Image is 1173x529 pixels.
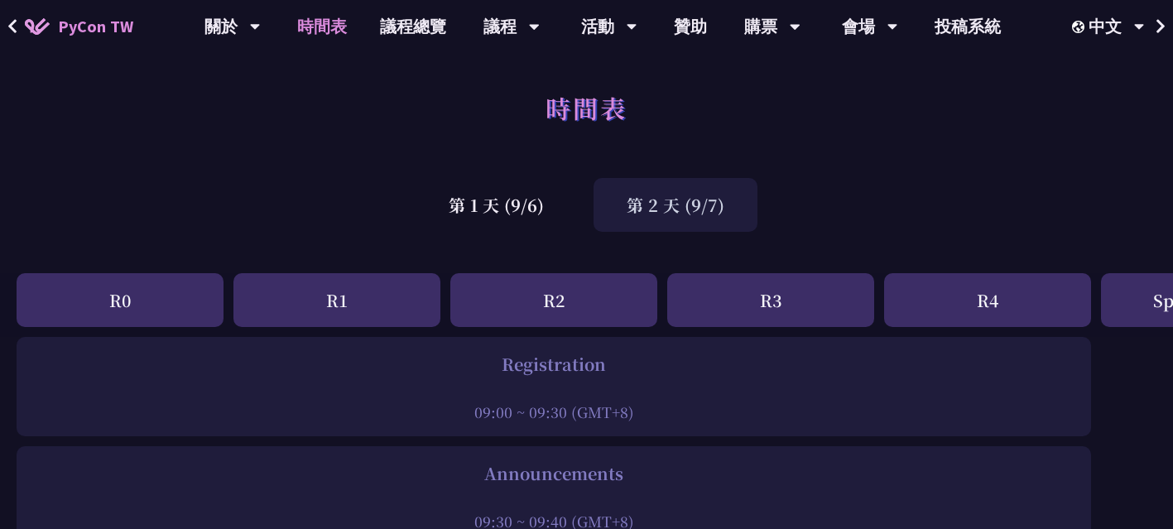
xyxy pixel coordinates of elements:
[546,83,627,132] h1: 時間表
[8,6,150,47] a: PyCon TW
[450,273,657,327] div: R2
[17,273,224,327] div: R0
[667,273,874,327] div: R3
[25,18,50,35] img: Home icon of PyCon TW 2025
[25,352,1083,377] div: Registration
[233,273,440,327] div: R1
[594,178,757,232] div: 第 2 天 (9/7)
[25,402,1083,422] div: 09:00 ~ 09:30 (GMT+8)
[58,14,133,39] span: PyCon TW
[884,273,1091,327] div: R4
[416,178,577,232] div: 第 1 天 (9/6)
[1072,21,1089,33] img: Locale Icon
[25,461,1083,486] div: Announcements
